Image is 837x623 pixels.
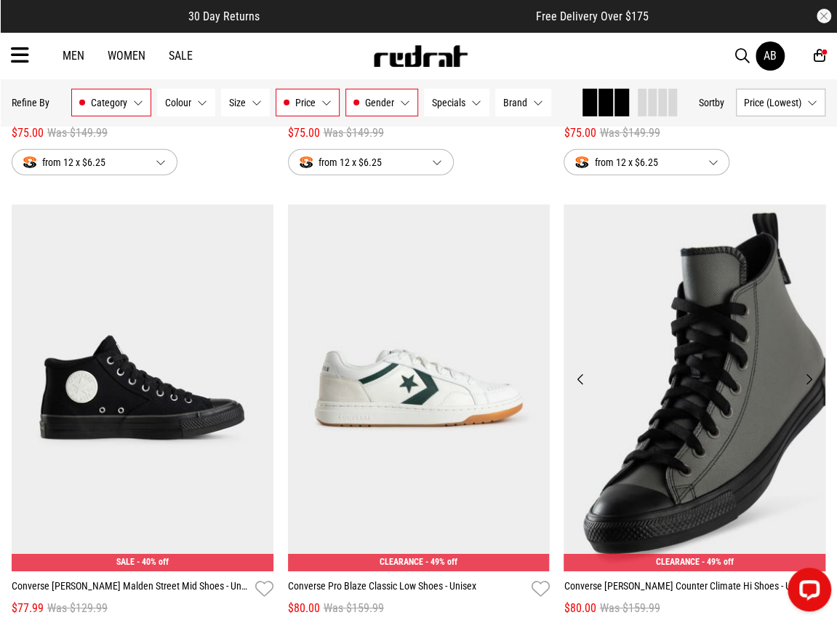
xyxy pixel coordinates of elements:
[188,9,260,23] span: 30 Day Returns
[288,205,550,571] img: Converse Pro Blaze Classic Low Shoes - Unisex in White
[736,89,825,116] button: Price (Lowest)
[229,97,246,108] span: Size
[564,124,596,142] span: $75.00
[289,9,507,23] iframe: Customer reviews powered by Trustpilot
[137,557,169,567] span: - 40% off
[656,557,700,567] span: CLEARANCE
[599,600,660,617] span: Was $159.99
[699,94,724,111] button: Sortby
[288,600,320,617] span: $80.00
[12,600,44,617] span: $77.99
[300,156,313,169] img: splitpay-icon.png
[12,97,49,108] p: Refine By
[380,557,423,567] span: CLEARANCE
[71,89,151,116] button: Category
[575,154,696,171] span: from 12 x $6.25
[221,89,270,116] button: Size
[564,600,596,617] span: $80.00
[564,205,825,571] img: Converse Chuck Taylor Counter Climate Hi Shoes - Unisex in Grey
[12,579,249,600] a: Converse [PERSON_NAME] Malden Street Mid Shoes - Unisex
[300,154,420,171] span: from 12 x $6.25
[495,89,551,116] button: Brand
[23,154,144,171] span: from 12 x $6.25
[715,97,724,108] span: by
[564,149,729,175] button: from 12 x $6.25
[47,600,108,617] span: Was $129.99
[372,45,468,67] img: Redrat logo
[12,124,44,142] span: $75.00
[47,124,108,142] span: Was $149.99
[295,97,316,108] span: Price
[776,562,837,623] iframe: LiveChat chat widget
[503,97,527,108] span: Brand
[432,97,465,108] span: Specials
[288,149,454,175] button: from 12 x $6.25
[12,205,273,571] img: Converse Chuck Taylor Malden Street Mid Shoes - Unisex in Black
[108,49,145,63] a: Women
[571,370,589,388] button: Previous
[424,89,489,116] button: Specials
[764,49,777,63] div: AB
[288,124,320,142] span: $75.00
[23,156,36,169] img: splitpay-icon.png
[157,89,215,116] button: Colour
[324,124,384,142] span: Was $149.99
[702,557,734,567] span: - 49% off
[800,370,818,388] button: Next
[744,97,801,108] span: Price (Lowest)
[91,97,127,108] span: Category
[169,49,193,63] a: Sale
[536,9,649,23] span: Free Delivery Over $175
[345,89,418,116] button: Gender
[365,97,394,108] span: Gender
[425,557,457,567] span: - 49% off
[288,579,526,600] a: Converse Pro Blaze Classic Low Shoes - Unisex
[276,89,340,116] button: Price
[12,149,177,175] button: from 12 x $6.25
[599,124,660,142] span: Was $149.99
[324,600,384,617] span: Was $159.99
[575,156,588,169] img: splitpay-icon.png
[63,49,84,63] a: Men
[564,579,801,600] a: Converse [PERSON_NAME] Counter Climate Hi Shoes - Unisex
[116,557,135,567] span: SALE
[165,97,191,108] span: Colour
